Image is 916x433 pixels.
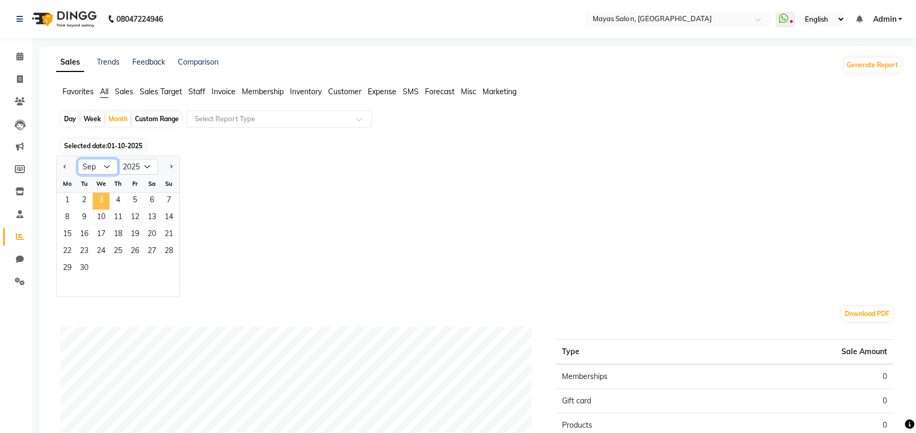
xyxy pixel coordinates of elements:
[242,87,284,96] span: Membership
[368,87,396,96] span: Expense
[842,306,892,321] button: Download PDF
[56,53,84,72] a: Sales
[76,227,93,243] span: 16
[724,340,893,365] th: Sale Amount
[126,193,143,210] span: 5
[425,87,455,96] span: Forecast
[93,243,110,260] div: Wednesday, September 24, 2025
[107,142,142,150] span: 01-10-2025
[140,87,182,96] span: Sales Target
[59,227,76,243] span: 15
[110,243,126,260] div: Thursday, September 25, 2025
[160,227,177,243] span: 21
[844,58,901,73] button: Generate Report
[110,227,126,243] span: 18
[118,159,158,175] select: Select year
[81,112,104,127] div: Week
[76,210,93,227] div: Tuesday, September 9, 2025
[328,87,361,96] span: Customer
[143,193,160,210] div: Saturday, September 6, 2025
[93,210,110,227] span: 10
[143,243,160,260] div: Saturday, September 27, 2025
[126,210,143,227] div: Friday, September 12, 2025
[110,227,126,243] div: Thursday, September 18, 2025
[160,210,177,227] div: Sunday, September 14, 2025
[93,227,110,243] span: 17
[143,210,160,227] div: Saturday, September 13, 2025
[126,227,143,243] div: Friday, September 19, 2025
[59,210,76,227] span: 8
[160,193,177,210] div: Sunday, September 7, 2025
[110,210,126,227] span: 11
[126,193,143,210] div: Friday, September 5, 2025
[556,364,724,389] td: Memberships
[76,193,93,210] div: Tuesday, September 2, 2025
[126,243,143,260] span: 26
[59,260,76,277] span: 29
[143,193,160,210] span: 6
[110,243,126,260] span: 25
[126,210,143,227] span: 12
[132,57,165,67] a: Feedback
[59,243,76,260] div: Monday, September 22, 2025
[61,112,79,127] div: Day
[93,193,110,210] div: Wednesday, September 3, 2025
[78,159,118,175] select: Select month
[61,158,69,175] button: Previous month
[403,87,419,96] span: SMS
[212,87,235,96] span: Invoice
[290,87,322,96] span: Inventory
[126,175,143,192] div: Fr
[76,243,93,260] span: 23
[143,227,160,243] div: Saturday, September 20, 2025
[59,243,76,260] span: 22
[59,175,76,192] div: Mo
[143,243,160,260] span: 27
[110,193,126,210] div: Thursday, September 4, 2025
[724,389,893,413] td: 0
[76,227,93,243] div: Tuesday, September 16, 2025
[115,87,133,96] span: Sales
[167,158,175,175] button: Next month
[93,210,110,227] div: Wednesday, September 10, 2025
[59,210,76,227] div: Monday, September 8, 2025
[110,175,126,192] div: Th
[126,243,143,260] div: Friday, September 26, 2025
[160,210,177,227] span: 14
[160,243,177,260] span: 28
[143,227,160,243] span: 20
[160,243,177,260] div: Sunday, September 28, 2025
[178,57,219,67] a: Comparison
[97,57,120,67] a: Trends
[126,227,143,243] span: 19
[76,193,93,210] span: 2
[110,193,126,210] span: 4
[61,139,145,152] span: Selected date:
[556,389,724,413] td: Gift card
[76,243,93,260] div: Tuesday, September 23, 2025
[106,112,130,127] div: Month
[100,87,108,96] span: All
[556,340,724,365] th: Type
[461,87,476,96] span: Misc
[62,87,94,96] span: Favorites
[143,175,160,192] div: Sa
[724,364,893,389] td: 0
[483,87,516,96] span: Marketing
[160,193,177,210] span: 7
[188,87,205,96] span: Staff
[59,193,76,210] div: Monday, September 1, 2025
[160,227,177,243] div: Sunday, September 21, 2025
[132,112,182,127] div: Custom Range
[93,193,110,210] span: 3
[59,193,76,210] span: 1
[116,4,163,34] b: 08047224946
[27,4,99,34] img: logo
[93,175,110,192] div: We
[59,260,76,277] div: Monday, September 29, 2025
[76,210,93,227] span: 9
[59,227,76,243] div: Monday, September 15, 2025
[93,243,110,260] span: 24
[76,175,93,192] div: Tu
[110,210,126,227] div: Thursday, September 11, 2025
